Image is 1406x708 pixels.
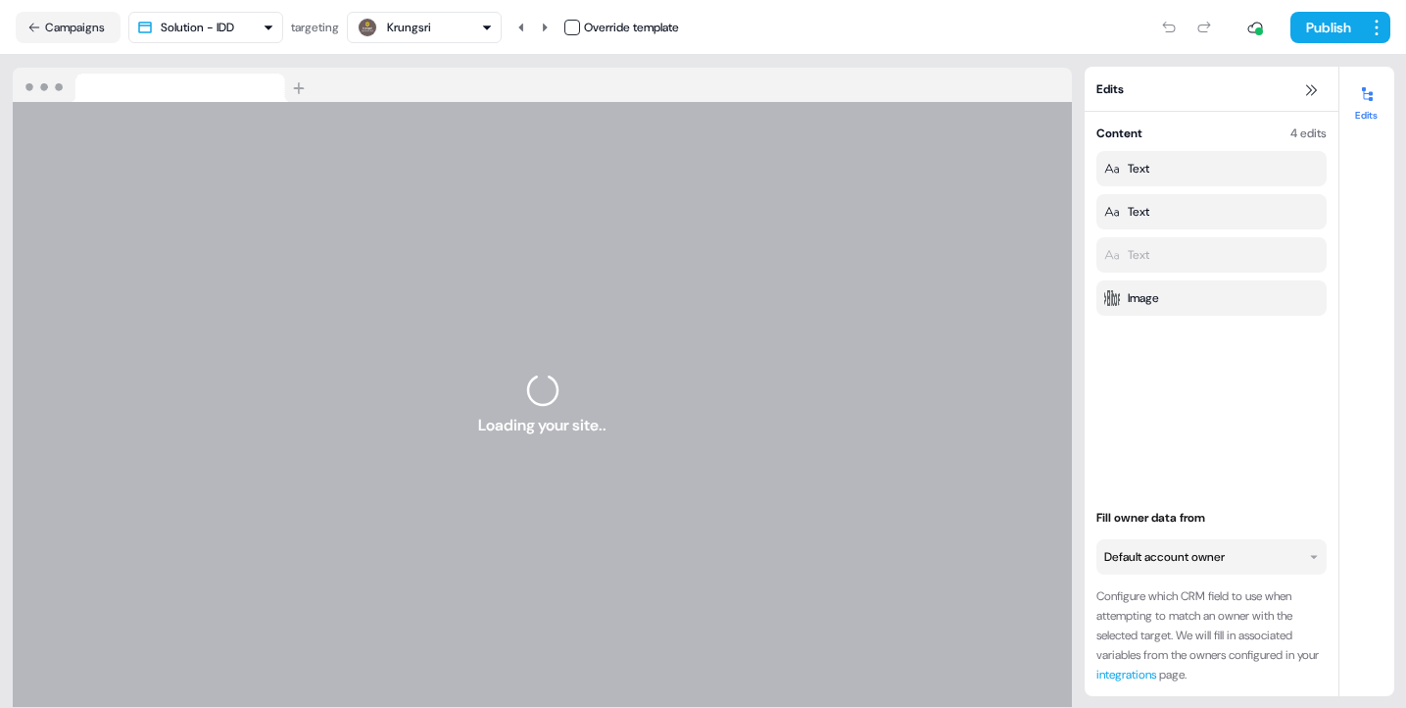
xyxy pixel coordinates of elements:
[1128,288,1159,308] div: Image
[1101,280,1123,316] img: Modified image
[16,12,121,43] button: Campaigns
[1290,124,1327,143] div: 4 edits
[13,68,314,103] img: Browser topbar
[347,12,502,43] button: Krungsri
[478,414,606,437] span: Loading your site..
[1096,124,1142,143] div: Content
[1096,79,1124,99] span: Edits
[1128,159,1149,178] div: Text
[1104,547,1225,567] div: Default account owner
[291,18,339,37] div: targeting
[161,18,234,37] div: Solution - IDD
[1096,667,1156,683] a: integrations
[1096,539,1327,575] button: Default account owner
[1339,78,1394,122] button: Edits
[1128,245,1149,265] div: Text
[1128,202,1149,222] div: Text
[1096,508,1327,528] div: Fill owner data from
[1290,12,1363,43] button: Publish
[1096,586,1327,684] div: Configure which CRM field to use when attempting to match an owner with the selected target. We w...
[387,18,431,37] div: Krungsri
[584,18,679,37] div: Override template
